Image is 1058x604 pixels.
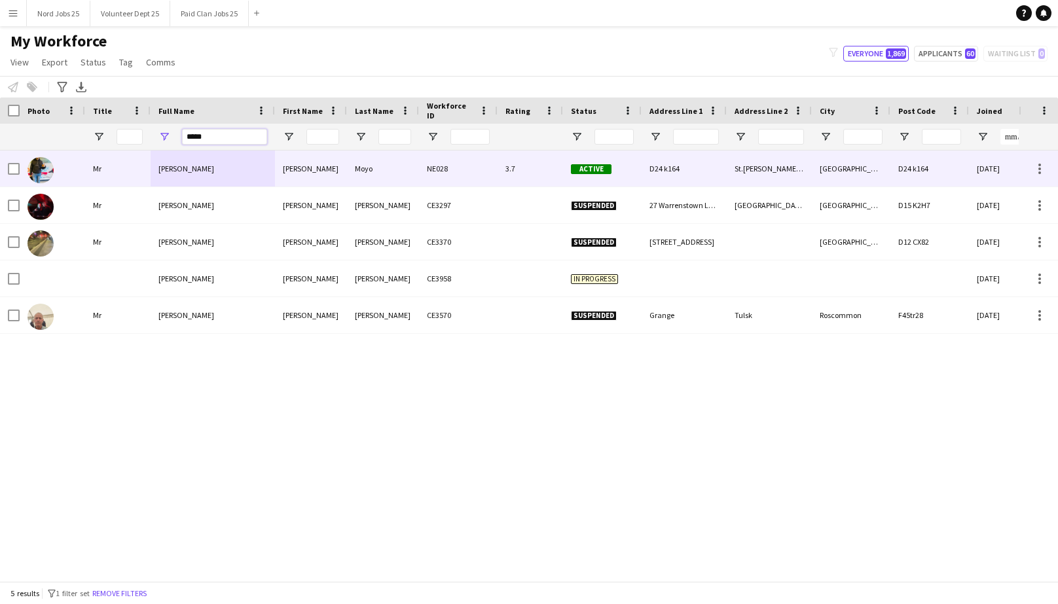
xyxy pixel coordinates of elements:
[812,187,890,223] div: [GEOGRAPHIC_DATA] 15
[890,297,969,333] div: F45tr28
[571,311,617,321] span: Suspended
[75,54,111,71] a: Status
[571,274,618,284] span: In progress
[812,151,890,187] div: [GEOGRAPHIC_DATA]
[969,224,1048,260] div: [DATE]
[27,230,54,257] img: Kalvin Sweeney
[977,131,989,143] button: Open Filter Menu
[85,297,151,333] div: Mr
[886,48,906,59] span: 1,869
[642,224,727,260] div: [STREET_ADDRESS]
[419,224,498,260] div: CE3370
[347,151,419,187] div: Moyo
[843,129,883,145] input: City Filter Input
[812,297,890,333] div: Roscommon
[117,129,143,145] input: Title Filter Input
[158,274,214,283] span: [PERSON_NAME]
[347,260,419,296] div: [PERSON_NAME]
[505,106,530,116] span: Rating
[85,151,151,187] div: Mr
[27,157,54,183] img: Alvin Nqoba Moyo
[649,106,702,116] span: Address Line 1
[27,304,54,330] img: Patrick Galvin
[977,106,1002,116] span: Joined
[306,129,339,145] input: First Name Filter Input
[969,260,1048,296] div: [DATE]
[275,224,347,260] div: [PERSON_NAME]
[419,260,498,296] div: CE3958
[182,129,267,145] input: Full Name Filter Input
[419,297,498,333] div: CE3570
[146,56,175,68] span: Comms
[571,164,611,174] span: Active
[283,131,295,143] button: Open Filter Menu
[37,54,73,71] a: Export
[141,54,181,71] a: Comms
[158,310,214,320] span: [PERSON_NAME]
[427,131,439,143] button: Open Filter Menu
[642,151,727,187] div: D24 k164
[649,131,661,143] button: Open Filter Menu
[969,151,1048,187] div: [DATE]
[419,151,498,187] div: NE028
[843,46,909,62] button: Everyone1,869
[158,131,170,143] button: Open Filter Menu
[90,586,149,601] button: Remove filters
[594,129,634,145] input: Status Filter Input
[890,187,969,223] div: D15 K2H7
[81,56,106,68] span: Status
[571,201,617,211] span: Suspended
[27,194,54,220] img: Kalvin Eli
[170,1,249,26] button: Paid Clan Jobs 25
[735,106,788,116] span: Address Line 2
[355,131,367,143] button: Open Filter Menu
[735,131,746,143] button: Open Filter Menu
[378,129,411,145] input: Last Name Filter Input
[355,106,393,116] span: Last Name
[283,106,323,116] span: First Name
[498,151,563,187] div: 3.7
[73,79,89,95] app-action-btn: Export XLSX
[812,224,890,260] div: [GEOGRAPHIC_DATA]
[158,106,194,116] span: Full Name
[419,187,498,223] div: CE3297
[93,106,112,116] span: Title
[158,164,214,173] span: [PERSON_NAME]
[727,187,812,223] div: [GEOGRAPHIC_DATA]
[820,106,835,116] span: City
[571,106,596,116] span: Status
[275,260,347,296] div: [PERSON_NAME]
[85,224,151,260] div: Mr
[158,237,214,247] span: [PERSON_NAME]
[758,129,804,145] input: Address Line 2 Filter Input
[571,238,617,247] span: Suspended
[10,56,29,68] span: View
[727,297,812,333] div: Tulsk
[114,54,138,71] a: Tag
[85,187,151,223] div: Mr
[965,48,976,59] span: 60
[42,56,67,68] span: Export
[1000,129,1040,145] input: Joined Filter Input
[898,131,910,143] button: Open Filter Menu
[898,106,936,116] span: Post Code
[347,187,419,223] div: [PERSON_NAME]
[119,56,133,68] span: Tag
[820,131,831,143] button: Open Filter Menu
[642,187,727,223] div: 27 Warrenstown Lawn
[54,79,70,95] app-action-btn: Advanced filters
[275,297,347,333] div: [PERSON_NAME]
[922,129,961,145] input: Post Code Filter Input
[890,224,969,260] div: D12 CX82
[93,131,105,143] button: Open Filter Menu
[890,151,969,187] div: D24 k164
[56,588,90,598] span: 1 filter set
[10,31,107,51] span: My Workforce
[427,101,474,120] span: Workforce ID
[27,106,50,116] span: Photo
[90,1,170,26] button: Volunteer Dept 25
[275,187,347,223] div: [PERSON_NAME]
[158,200,214,210] span: [PERSON_NAME]
[5,54,34,71] a: View
[969,187,1048,223] div: [DATE]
